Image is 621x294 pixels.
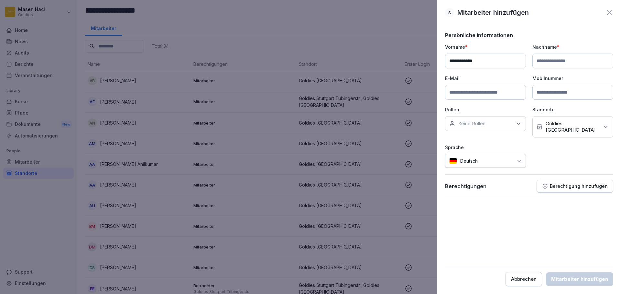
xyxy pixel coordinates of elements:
p: Rollen [445,106,526,113]
div: Mitarbeiter hinzufügen [551,276,608,283]
button: Berechtigung hinzufügen [537,180,613,193]
div: S [445,8,454,17]
div: Abbrechen [511,276,537,283]
p: Mobilnummer [532,75,613,82]
div: Deutsch [445,154,526,168]
p: Berechtigungen [445,183,486,189]
p: Mitarbeiter hinzufügen [457,8,529,17]
p: Vorname [445,44,526,50]
p: Goldies [GEOGRAPHIC_DATA] [546,120,599,133]
p: Sprache [445,144,526,151]
p: Persönliche informationen [445,32,613,38]
button: Mitarbeiter hinzufügen [546,272,613,286]
p: Nachname [532,44,613,50]
p: Keine Rollen [458,120,485,127]
p: Standorte [532,106,613,113]
p: Berechtigung hinzufügen [550,184,608,189]
button: Abbrechen [506,272,542,286]
img: de.svg [449,158,457,164]
p: E-Mail [445,75,526,82]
